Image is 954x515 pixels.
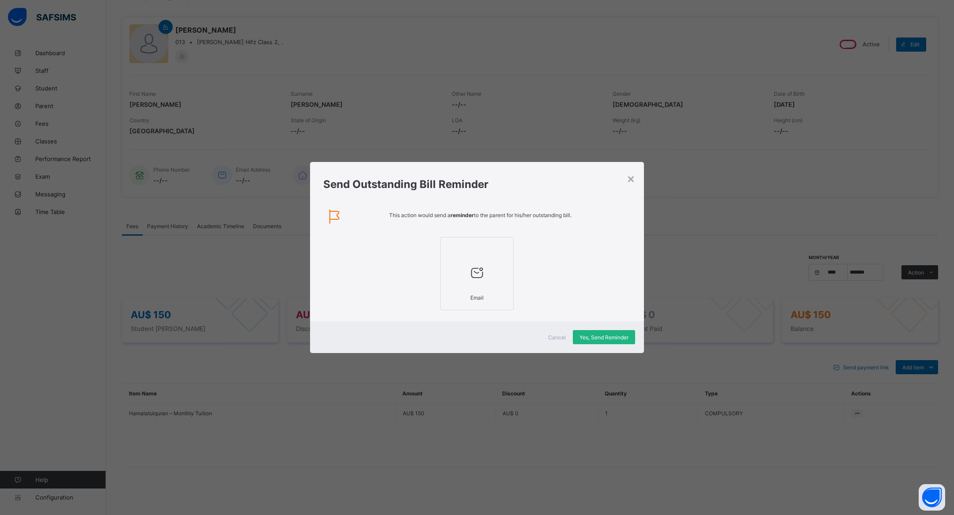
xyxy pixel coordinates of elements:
[445,290,509,305] div: Email
[389,212,635,221] p: This action would send a to the parent for his/her outstanding bill.
[919,484,945,511] button: Open asap
[450,212,474,218] strong: reminder
[627,171,635,186] div: ×
[548,334,566,341] span: Cancel
[579,334,628,341] span: Yes, Send Reminder
[323,178,631,191] h1: Send Outstanding Bill Reminder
